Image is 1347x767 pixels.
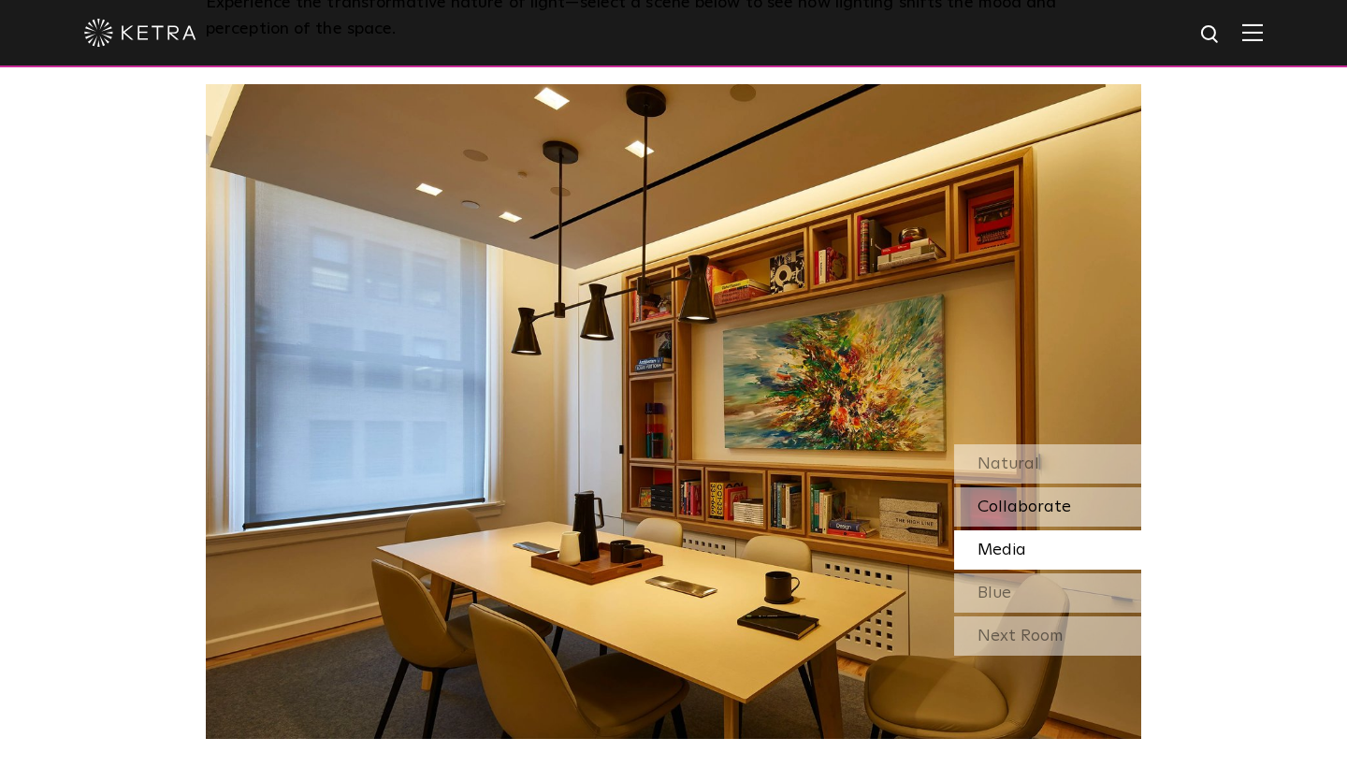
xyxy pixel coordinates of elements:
[978,585,1011,601] span: Blue
[978,456,1039,472] span: Natural
[978,542,1026,558] span: Media
[1199,23,1223,47] img: search icon
[954,616,1141,656] div: Next Room
[206,84,1141,739] img: SS-Desktop-CEC-03
[1242,23,1263,41] img: Hamburger%20Nav.svg
[84,19,196,47] img: ketra-logo-2019-white
[978,499,1071,515] span: Collaborate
